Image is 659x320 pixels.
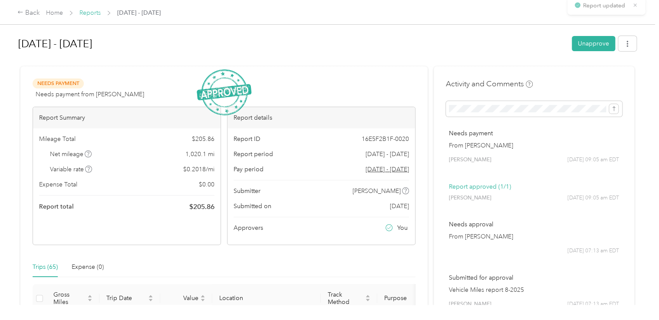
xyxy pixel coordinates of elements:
div: Expense (0) [72,262,104,272]
span: [PERSON_NAME] [449,300,491,308]
span: [DATE] - [DATE] [117,8,161,17]
span: Needs Payment [33,78,84,88]
p: Needs payment [449,129,619,138]
div: Report details [227,107,415,128]
span: Expense Total [39,180,77,189]
span: Approvers [234,223,263,232]
span: Trip Date [106,294,146,302]
h4: Activity and Comments [446,78,533,89]
img: ApprovedStamp [197,69,251,116]
span: Report period [234,150,273,159]
span: $ 205.86 [192,134,214,144]
span: Pay period [234,165,264,174]
span: Go to pay period [366,165,409,174]
p: Vehicle Miles report 8-2025 [449,285,619,294]
span: caret-down [200,297,205,303]
span: Submitter [234,186,260,196]
span: 16E5F2B1F-0020 [362,134,409,144]
a: Home [46,9,63,16]
span: [DATE] 09:05 am EDT [567,194,619,202]
span: Value [167,294,198,302]
span: caret-up [365,294,370,299]
span: Report total [39,202,74,211]
th: Gross Miles [46,284,99,313]
span: caret-down [148,297,153,303]
th: Location [212,284,321,313]
span: caret-down [365,297,370,303]
a: Reports [79,9,101,16]
th: Value [160,284,212,313]
span: Net mileage [50,150,92,159]
span: $ 0.00 [199,180,214,189]
button: Unapprove [572,36,615,51]
p: From [PERSON_NAME] [449,141,619,150]
th: Purpose [377,284,442,313]
span: Variable rate [50,165,92,174]
span: [PERSON_NAME] [449,156,491,164]
iframe: Everlance-gr Chat Button Frame [610,271,659,320]
span: caret-up [87,294,92,299]
h1: Aug 1 - 31, 2025 [18,33,566,54]
th: Trip Date [99,284,160,313]
span: [DATE] 07:13 am EDT [567,300,619,308]
span: $ 205.86 [189,202,214,212]
p: Submitted for approval [449,273,619,282]
div: Back [17,8,40,18]
span: Needs payment from [PERSON_NAME] [36,90,144,99]
span: [PERSON_NAME] [353,186,401,196]
span: [DATE] 07:13 am EDT [567,247,619,255]
span: [PERSON_NAME] [449,194,491,202]
span: caret-down [87,297,92,303]
th: Track Method [321,284,377,313]
p: Needs approval [449,220,619,229]
span: caret-up [200,294,205,299]
span: [DATE] - [DATE] [366,150,409,159]
span: 1,020.1 mi [185,150,214,159]
p: From [PERSON_NAME] [449,232,619,241]
p: Report approved (1/1) [449,182,619,191]
span: [DATE] 09:05 am EDT [567,156,619,164]
span: You [397,223,408,232]
span: [DATE] [390,202,409,211]
span: Report ID [234,134,260,144]
span: caret-up [148,294,153,299]
span: $ 0.2018 / mi [183,165,214,174]
span: Purpose [384,294,428,302]
div: Report Summary [33,107,221,128]
div: Trips (65) [33,262,58,272]
span: Mileage Total [39,134,76,144]
span: Submitted on [234,202,271,211]
span: Track Method [328,291,363,306]
span: Gross Miles [53,291,86,306]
